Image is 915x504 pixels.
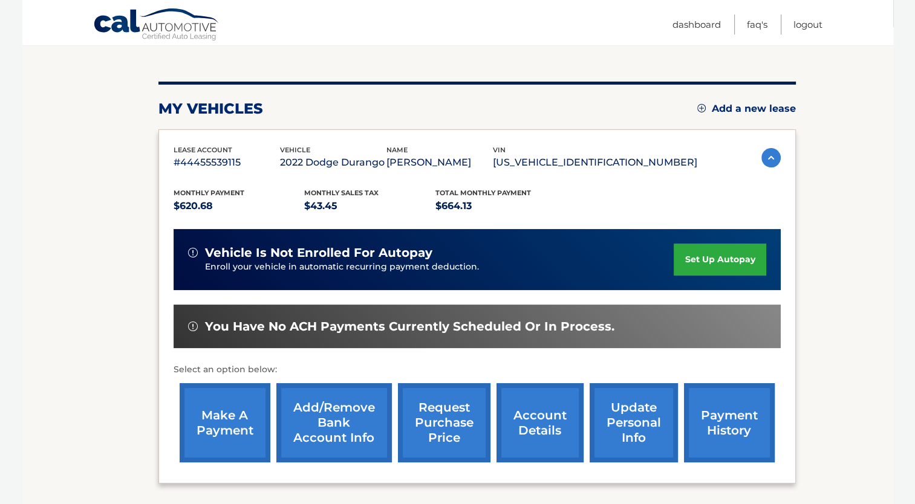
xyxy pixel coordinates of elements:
span: name [386,146,408,154]
span: Total Monthly Payment [435,189,531,197]
a: Cal Automotive [93,8,220,43]
p: 2022 Dodge Durango [280,154,386,171]
p: [PERSON_NAME] [386,154,493,171]
span: vin [493,146,506,154]
a: account details [497,383,584,462]
p: $620.68 [174,198,305,215]
p: $43.45 [304,198,435,215]
p: [US_VEHICLE_IDENTIFICATION_NUMBER] [493,154,697,171]
a: set up autopay [674,244,766,276]
span: vehicle is not enrolled for autopay [205,245,432,260]
span: vehicle [280,146,310,154]
img: accordion-active.svg [761,148,781,167]
a: make a payment [180,383,270,462]
a: update personal info [590,383,678,462]
span: Monthly sales Tax [304,189,379,197]
a: Add/Remove bank account info [276,383,392,462]
span: Monthly Payment [174,189,244,197]
a: FAQ's [747,15,767,34]
a: Logout [793,15,822,34]
img: add.svg [697,104,706,112]
h2: my vehicles [158,100,263,118]
p: Enroll your vehicle in automatic recurring payment deduction. [205,260,674,274]
img: alert-white.svg [188,321,198,331]
span: You have no ACH payments currently scheduled or in process. [205,319,614,334]
a: payment history [684,383,775,462]
a: Dashboard [672,15,721,34]
p: #44455539115 [174,154,280,171]
a: Add a new lease [697,103,796,115]
a: request purchase price [398,383,490,462]
p: Select an option below: [174,363,781,377]
span: lease account [174,146,232,154]
p: $664.13 [435,198,567,215]
img: alert-white.svg [188,248,198,257]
